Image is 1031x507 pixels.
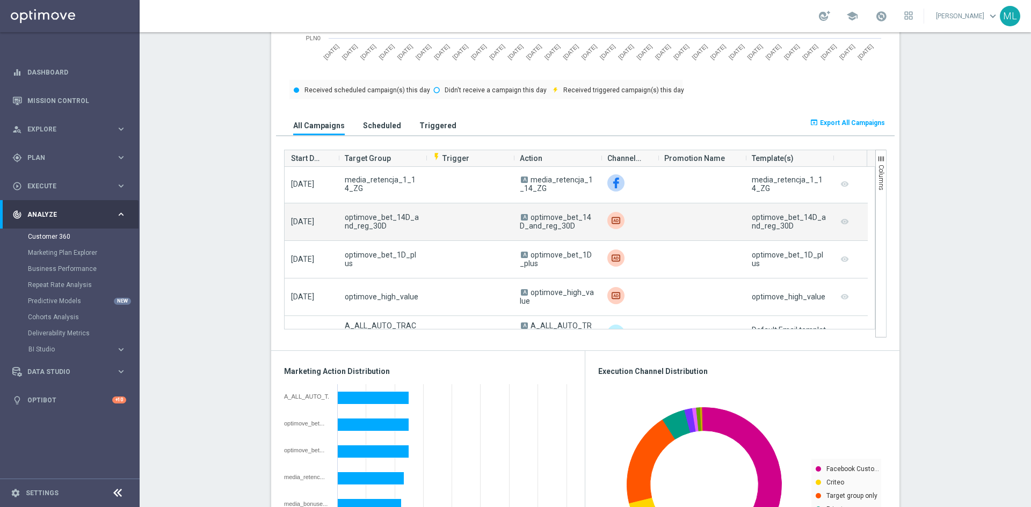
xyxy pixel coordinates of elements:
a: [PERSON_NAME]keyboard_arrow_down [935,8,1000,24]
button: Triggered [417,115,459,135]
i: settings [11,488,20,498]
div: optimove_bet_1D_plus [752,251,826,268]
span: Execute [27,183,116,189]
span: Target Group [345,148,391,169]
div: media_retencja_1_14_ZG [752,175,826,193]
span: Export All Campaigns [820,119,885,127]
text: [DATE] [543,43,561,61]
a: Predictive Models [28,297,112,305]
i: keyboard_arrow_right [116,209,126,219]
div: Mission Control [12,86,126,115]
button: play_circle_outline Execute keyboard_arrow_right [12,182,127,190]
div: Facebook Custom Audience [607,174,625,192]
text: [DATE] [451,43,469,61]
h3: Execution Channel Distribution [598,366,887,376]
text: [DATE] [672,43,690,61]
h3: Triggered [419,121,456,130]
div: Customer 360 [28,229,139,245]
img: Target group only [607,325,625,342]
button: track_changes Analyze keyboard_arrow_right [12,210,127,219]
button: Scheduled [360,115,404,135]
div: media_bonuseria_retencja [284,501,330,507]
div: optimove_high_value [752,292,825,301]
text: Didn't receive a campaign this day [445,86,547,94]
div: Cohorts Analysis [28,309,139,325]
div: Default Email template [752,326,826,343]
text: [DATE] [709,43,727,61]
text: Facebook Custo… [826,465,879,473]
text: [DATE] [728,43,745,61]
text: [DATE] [746,43,764,61]
text: [DATE] [764,43,782,61]
div: Dashboard [12,58,126,86]
i: keyboard_arrow_right [116,124,126,134]
i: flash_on [432,152,441,161]
span: optimove_high_value [345,292,418,301]
span: A [521,177,528,183]
text: [DATE] [340,43,358,61]
text: [DATE] [415,43,432,61]
span: Analyze [27,211,116,218]
i: keyboard_arrow_right [116,181,126,191]
i: keyboard_arrow_right [116,366,126,377]
div: Predictive Models [28,293,139,309]
span: A_ALL_AUTO_TRACKER_ActiveGroup-WelcomeInActive [345,321,419,347]
a: Mission Control [27,86,126,115]
div: BI Studio [28,341,139,357]
button: equalizer Dashboard [12,68,127,77]
span: BI Studio [28,346,105,352]
text: [DATE] [691,43,708,61]
text: Target group only [826,492,877,499]
span: [DATE] [291,255,314,263]
div: NEW [114,298,131,305]
a: Business Performance [28,264,112,273]
i: play_circle_outline [12,181,22,191]
text: Received scheduled campaign(s) this day [304,86,430,94]
h3: Marketing Action Distribution [284,366,572,376]
span: Plan [27,155,116,161]
i: person_search [12,124,22,134]
i: equalizer [12,68,22,77]
button: BI Studio keyboard_arrow_right [28,345,127,354]
div: Optibot [12,386,126,414]
div: Criteo [607,287,625,304]
button: Mission Control [12,97,127,105]
text: [DATE] [838,43,856,61]
span: optimove_bet_1D_plus [520,251,592,268]
span: A [521,252,528,258]
img: Criteo [607,212,625,229]
text: [DATE] [635,43,653,61]
i: lightbulb [12,395,22,405]
text: Received triggered campaign(s) this day [563,86,684,94]
button: gps_fixed Plan keyboard_arrow_right [12,153,127,162]
span: [DATE] [291,292,314,301]
span: A_ALL_AUTO_TRACKER_ActiveGroup-WelcomeInActive [520,321,592,347]
div: optimove_bet_1D_plus [284,447,330,453]
span: Data Studio [27,369,116,375]
span: media_retencja_1_14_ZG [345,175,419,193]
span: Columns [877,165,885,190]
text: [DATE] [856,43,874,61]
button: lightbulb Optibot +10 [12,396,127,405]
div: A_ALL_AUTO_TRACKER_VSM-SEG-MED [284,393,330,400]
text: [DATE] [562,43,579,61]
span: [DATE] [291,217,314,226]
div: Analyze [12,210,116,219]
span: optimove_bet_14D_and_reg_30D [345,213,419,230]
button: open_in_browser Export All Campaigns [808,115,887,130]
img: Criteo [607,249,625,267]
text: [DATE] [433,43,451,61]
h3: All Campaigns [293,121,345,130]
button: person_search Explore keyboard_arrow_right [12,125,127,134]
i: open_in_browser [810,118,818,127]
text: [DATE] [819,43,837,61]
span: keyboard_arrow_down [987,10,999,22]
span: Trigger [432,154,469,163]
text: [DATE] [470,43,488,61]
div: Marketing Plan Explorer [28,245,139,261]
